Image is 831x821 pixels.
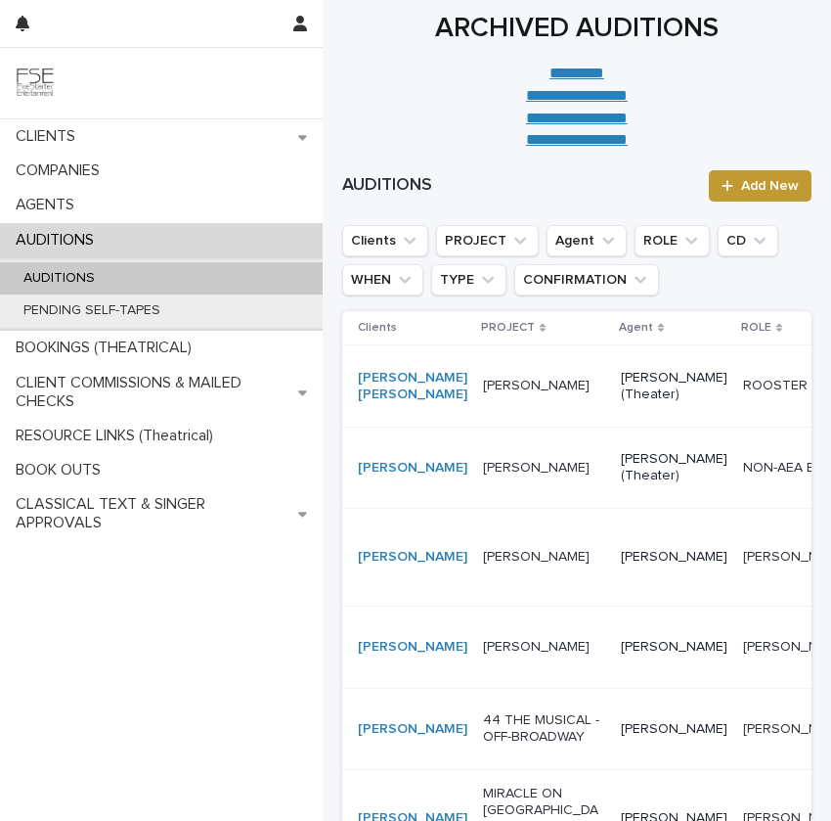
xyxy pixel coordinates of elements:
p: Clients [358,317,397,339]
p: [PERSON_NAME] [483,549,605,566]
p: [PERSON_NAME] (Theater) [621,370,727,403]
p: [PERSON_NAME] [483,460,605,477]
button: TYPE [431,264,506,296]
p: [PERSON_NAME] [621,721,727,738]
button: PROJECT [436,225,539,256]
img: 9JgRvJ3ETPGCJDhvPVA5 [16,64,55,103]
a: [PERSON_NAME] [358,460,467,477]
a: [PERSON_NAME] [358,721,467,738]
a: [PERSON_NAME] [PERSON_NAME] [358,370,467,403]
button: ROLE [634,225,710,256]
button: Agent [547,225,627,256]
a: Add New [709,170,811,202]
p: PENDING SELF-TAPES [8,302,176,319]
h1: ARCHIVED AUDITIONS [342,11,811,47]
p: [PERSON_NAME] (Theater) [621,451,727,484]
p: Agent [619,317,653,339]
p: PROJECT [481,317,535,339]
p: CLASSICAL TEXT & SINGER APPROVALS [8,495,298,532]
p: AUDITIONS [8,270,110,287]
p: ROLE [741,317,771,339]
h1: AUDITIONS [342,174,697,198]
p: 44 THE MUSICAL - OFF-BROADWAY [483,712,605,746]
button: CONFIRMATION [514,264,659,296]
p: ROOSTER [743,374,811,394]
button: Clients [342,225,428,256]
p: BOOK OUTS [8,461,116,479]
p: COMPANIES [8,161,115,180]
p: AUDITIONS [8,231,109,250]
span: Add New [741,179,799,193]
p: [PERSON_NAME] [483,639,605,656]
p: AGENTS [8,196,90,214]
p: CLIENTS [8,127,91,146]
p: [PERSON_NAME] [621,639,727,656]
button: WHEN [342,264,423,296]
p: CLIENT COMMISSIONS & MAILED CHECKS [8,374,298,411]
a: [PERSON_NAME] [358,639,467,656]
p: [PERSON_NAME] [483,378,605,394]
p: [PERSON_NAME] [621,549,727,566]
a: [PERSON_NAME] [358,549,467,566]
button: CD [718,225,778,256]
p: RESOURCE LINKS (Theatrical) [8,427,229,445]
p: BOOKINGS (THEATRICAL) [8,339,207,357]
